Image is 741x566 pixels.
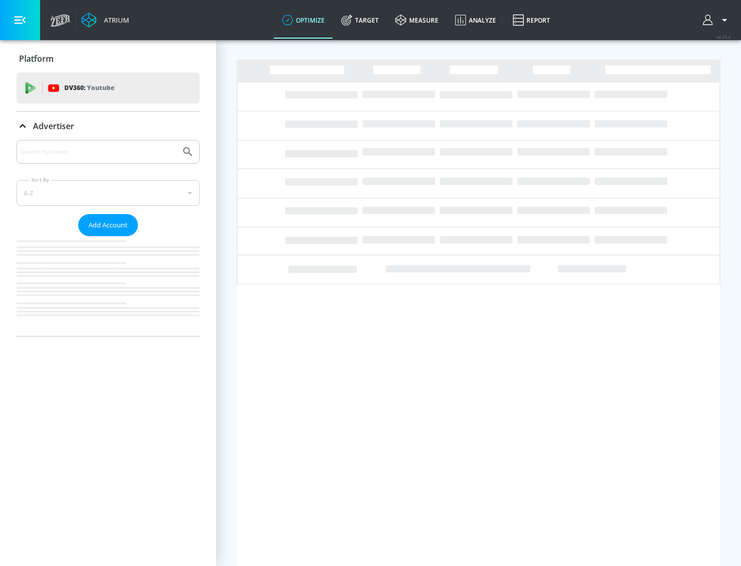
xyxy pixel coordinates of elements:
span: Add Account [89,219,128,231]
a: optimize [274,2,333,39]
a: Report [504,2,558,39]
div: Advertiser [16,112,200,140]
label: Sort By [29,176,51,183]
a: measure [387,2,447,39]
a: Analyze [447,2,504,39]
p: Advertiser [33,120,74,132]
div: A-Z [16,180,200,206]
a: Target [333,2,387,39]
div: Platform [16,44,200,73]
div: Advertiser [16,140,200,336]
input: Search by name [21,145,177,158]
div: DV360: Youtube [16,73,200,103]
span: v 4.25.4 [716,34,731,40]
button: Add Account [78,214,138,236]
a: Atrium [81,12,129,28]
nav: list of Advertiser [16,236,200,336]
div: Atrium [100,15,129,25]
p: Platform [19,53,54,64]
p: DV360: [64,82,114,94]
p: Youtube [87,82,114,93]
